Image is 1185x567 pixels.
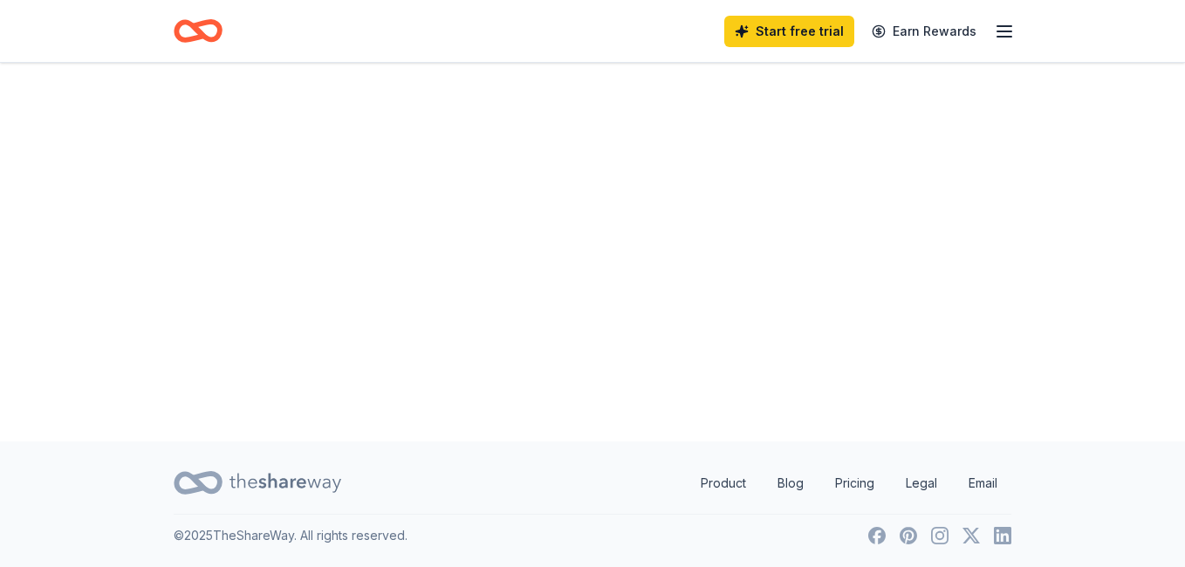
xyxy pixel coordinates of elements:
a: Home [174,10,223,51]
a: Pricing [821,466,888,501]
a: Legal [892,466,951,501]
a: Product [687,466,760,501]
a: Email [955,466,1011,501]
a: Start free trial [724,16,854,47]
nav: quick links [687,466,1011,501]
a: Earn Rewards [861,16,987,47]
p: © 2025 TheShareWay. All rights reserved. [174,525,408,546]
a: Blog [764,466,818,501]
